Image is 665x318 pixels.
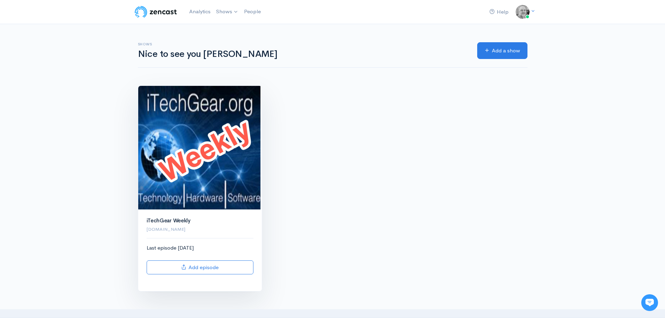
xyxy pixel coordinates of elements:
img: iTechGear Weekly [138,86,262,209]
input: Search articles [15,93,130,107]
a: Shows [213,4,241,20]
iframe: gist-messenger-bubble-iframe [641,294,658,311]
a: Add a show [477,42,527,59]
h6: Shows [138,42,469,46]
div: Last episode [DATE] [147,244,253,274]
a: iTechGear Weekly [147,217,191,224]
h1: Nice to see you [PERSON_NAME] [138,49,469,59]
p: [DOMAIN_NAME] [147,226,253,233]
img: ... [516,5,530,19]
span: New conversation [45,58,84,64]
p: Find an answer quickly [4,81,135,90]
button: New conversation [6,53,134,68]
a: Analytics [186,4,213,19]
img: ZenCast Logo [134,5,178,19]
a: Add episode [147,260,253,275]
a: Help [487,5,511,20]
a: People [241,4,264,19]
